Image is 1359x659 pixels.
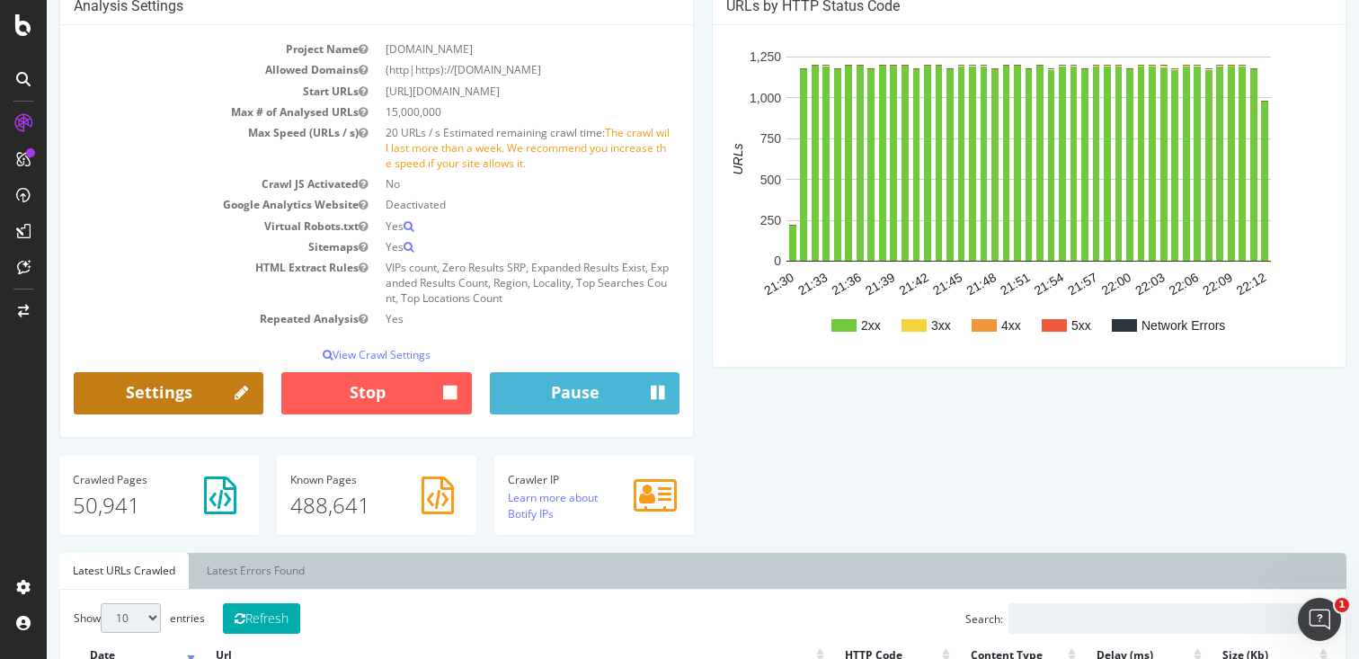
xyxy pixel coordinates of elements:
label: Search: [919,603,1285,634]
h4: Pages Crawled [26,474,199,485]
label: Show entries [27,603,158,633]
select: Showentries [54,603,114,633]
text: 22:00 [1053,270,1088,298]
span: 1 [1335,598,1349,612]
text: Network Errors [1095,318,1178,333]
td: [DOMAIN_NAME] [330,39,633,59]
button: Pause [443,372,633,415]
td: Crawl JS Activated [27,174,330,194]
input: Search: [962,603,1285,634]
text: 22:06 [1120,270,1155,298]
text: 21:48 [918,270,953,298]
p: 50,941 [26,490,199,521]
button: Stop [235,372,424,415]
h4: Pages Known [244,474,416,485]
text: 750 [714,131,735,146]
text: 22:03 [1086,270,1121,298]
h4: Crawler IP [461,474,634,485]
text: 21:54 [985,270,1020,298]
td: HTML Extract Rules [27,257,330,308]
text: 21:42 [849,270,884,298]
p: View Crawl Settings [27,347,633,362]
td: Deactivated [330,194,633,215]
text: 1,250 [703,50,734,65]
text: 21:51 [951,270,986,298]
td: Start URLs [27,81,330,102]
td: VIPs count, Zero Results SRP, Expanded Results Exist, Expanded Results Count, Region, Locality, T... [330,257,633,308]
text: 21:57 [1018,270,1053,298]
td: Sitemaps [27,236,330,257]
td: Virtual Robots.txt [27,216,330,236]
text: 21:36 [782,270,817,298]
text: 3xx [884,318,904,333]
text: 22:09 [1153,270,1188,298]
text: 500 [714,173,735,187]
text: 5xx [1025,318,1044,333]
text: 22:12 [1187,270,1222,298]
td: Repeated Analysis [27,308,330,329]
text: 250 [714,213,735,227]
p: 488,641 [244,490,416,521]
text: 21:33 [749,270,784,298]
td: Yes [330,216,633,236]
td: Google Analytics Website [27,194,330,215]
iframe: Intercom live chat [1298,598,1341,641]
td: Yes [330,236,633,257]
td: No [330,174,633,194]
a: Latest URLs Crawled [13,553,142,589]
td: Max Speed (URLs / s) [27,122,330,174]
td: 20 URLs / s Estimated remaining crawl time: [330,122,633,174]
td: [URL][DOMAIN_NAME] [330,81,633,102]
text: 0 [727,254,734,269]
a: Settings [27,372,217,415]
a: Latest Errors Found [147,553,271,589]
a: Learn more about Botify IPs [461,490,551,521]
td: (http|https)://[DOMAIN_NAME] [330,59,633,80]
td: 15,000,000 [330,102,633,122]
span: The crawl will last more than a week. We recommend you increase the speed if your site allows it. [339,125,623,171]
td: Yes [330,308,633,329]
button: Refresh [176,603,253,634]
td: Allowed Domains [27,59,330,80]
svg: A chart. [679,39,1285,353]
text: 1,000 [703,91,734,105]
td: Max # of Analysed URLs [27,102,330,122]
text: 4xx [955,318,974,333]
text: URLs [684,144,698,175]
text: 21:39 [816,270,851,298]
td: Project Name [27,39,330,59]
text: 21:45 [884,270,919,298]
text: 21:30 [715,270,750,298]
text: 2xx [814,318,834,333]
